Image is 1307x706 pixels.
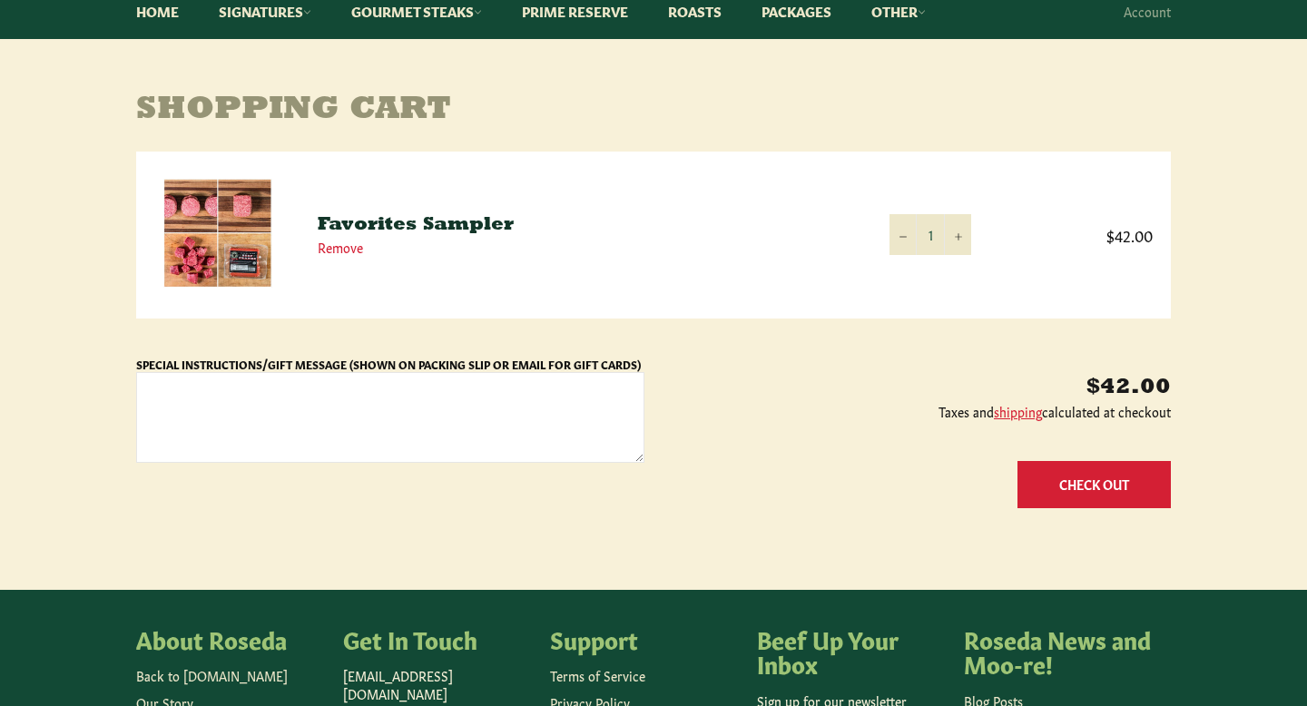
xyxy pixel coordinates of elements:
p: $42.00 [663,373,1171,403]
h4: Beef Up Your Inbox [757,626,946,676]
button: Increase item quantity by one [944,214,971,255]
h4: Get In Touch [343,626,532,652]
a: Terms of Service [550,666,645,684]
h4: Roseda News and Moo-re! [964,626,1153,676]
button: Check Out [1017,461,1171,507]
a: Favorites Sampler [318,216,514,234]
h1: Shopping Cart [136,93,1171,129]
h4: About Roseda [136,626,325,652]
a: Remove [318,238,363,256]
p: Taxes and calculated at checkout [663,403,1171,420]
p: [EMAIL_ADDRESS][DOMAIN_NAME] [343,667,532,702]
a: shipping [994,402,1042,420]
a: Back to [DOMAIN_NAME] [136,666,288,684]
img: Favorites Sampler [163,179,272,288]
label: Special Instructions/Gift Message (Shown on Packing Slip or Email for Gift Cards) [136,357,641,371]
h4: Support [550,626,739,652]
button: Reduce item quantity by one [889,214,917,255]
span: $42.00 [1007,224,1153,245]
